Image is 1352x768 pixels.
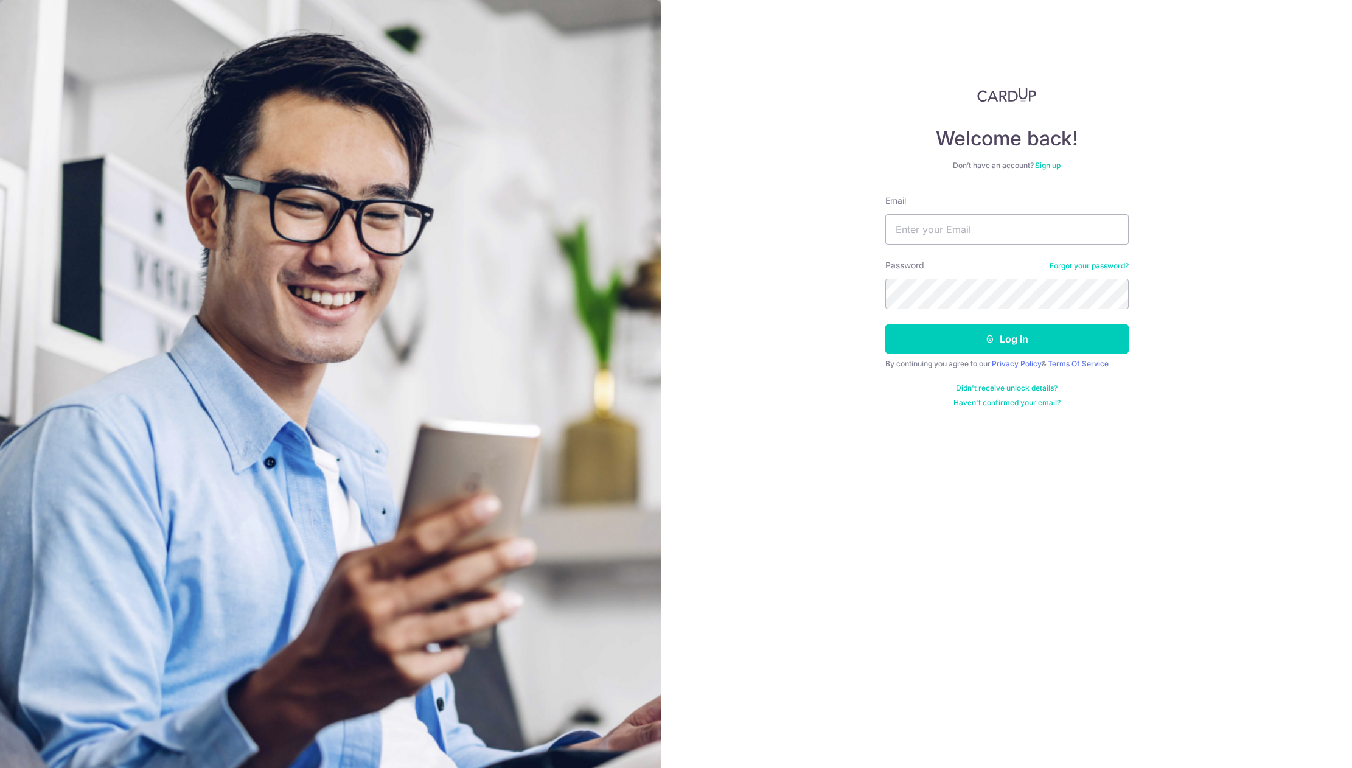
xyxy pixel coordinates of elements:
a: Terms Of Service [1048,359,1109,368]
input: Enter your Email [885,214,1129,245]
label: Email [885,195,906,207]
a: Privacy Policy [992,359,1042,368]
label: Password [885,259,924,271]
button: Log in [885,324,1129,354]
a: Sign up [1035,161,1061,170]
div: Don’t have an account? [885,161,1129,170]
h4: Welcome back! [885,127,1129,151]
a: Forgot your password? [1050,261,1129,271]
img: CardUp Logo [977,88,1037,102]
a: Haven't confirmed your email? [953,398,1061,408]
div: By continuing you agree to our & [885,359,1129,369]
a: Didn't receive unlock details? [956,383,1058,393]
